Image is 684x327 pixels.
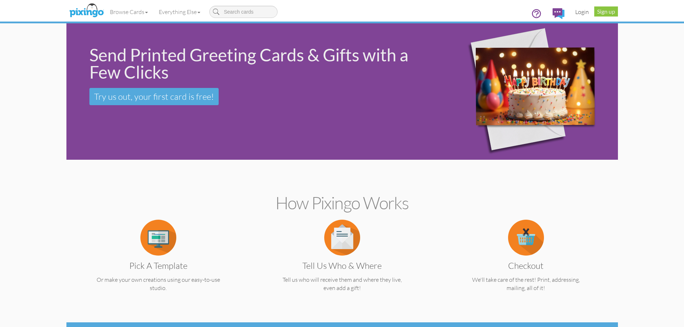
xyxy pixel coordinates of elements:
img: comments.svg [553,8,564,19]
img: item.alt [508,220,544,256]
a: Pick a Template Or make your own creations using our easy-to-use studio. [80,233,236,292]
a: Sign up [594,6,618,17]
a: Login [570,3,594,21]
img: 756575c7-7eac-4d68-b443-8019490cf74f.png [440,13,613,170]
h3: Checkout [453,261,599,270]
span: Try us out, your first card is free! [94,91,214,102]
h2: How Pixingo works [79,193,605,212]
img: pixingo logo [68,2,106,20]
a: Tell us Who & Where Tell us who will receive them and where they live, even add a gift! [264,233,420,292]
p: We'll take care of the rest! Print, addressing, mailing, all of it! [448,276,604,292]
div: Send Printed Greeting Cards & Gifts with a Few Clicks [89,46,428,81]
a: Try us out, your first card is free! [89,88,219,105]
a: Checkout We'll take care of the rest! Print, addressing, mailing, all of it! [448,233,604,292]
a: Browse Cards [104,3,153,21]
h3: Pick a Template [86,261,231,270]
img: item.alt [324,220,360,256]
p: Or make your own creations using our easy-to-use studio. [80,276,236,292]
p: Tell us who will receive them and where they live, even add a gift! [264,276,420,292]
a: Everything Else [153,3,206,21]
h3: Tell us Who & Where [270,261,415,270]
img: item.alt [140,220,176,256]
input: Search cards [209,6,278,18]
